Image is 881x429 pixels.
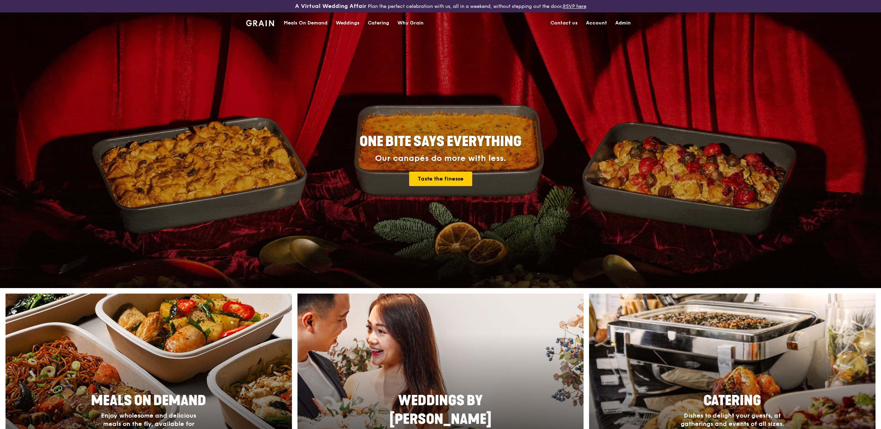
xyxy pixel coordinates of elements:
[703,392,761,409] span: Catering
[332,13,364,33] a: Weddings
[364,13,393,33] a: Catering
[681,412,784,428] span: Dishes to delight your guests, at gatherings and events of all sizes.
[246,20,274,26] img: Grain
[409,172,472,186] a: Taste the finesse
[368,13,389,33] div: Catering
[295,3,366,10] h3: A Virtual Wedding Affair
[242,3,639,10] div: Plan the perfect celebration with us, all in a weekend, without stepping out the door.
[91,392,206,409] span: Meals On Demand
[393,13,428,33] a: Why Grain
[611,13,635,33] a: Admin
[563,3,586,9] a: RSVP here
[316,154,565,163] div: Our canapés do more with less.
[360,133,521,150] span: ONE BITE SAYS EVERYTHING
[582,13,611,33] a: Account
[284,13,327,33] div: Meals On Demand
[389,392,492,428] span: Weddings by [PERSON_NAME]
[397,13,424,33] div: Why Grain
[246,12,274,33] a: GrainGrain
[546,13,582,33] a: Contact us
[336,13,360,33] div: Weddings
